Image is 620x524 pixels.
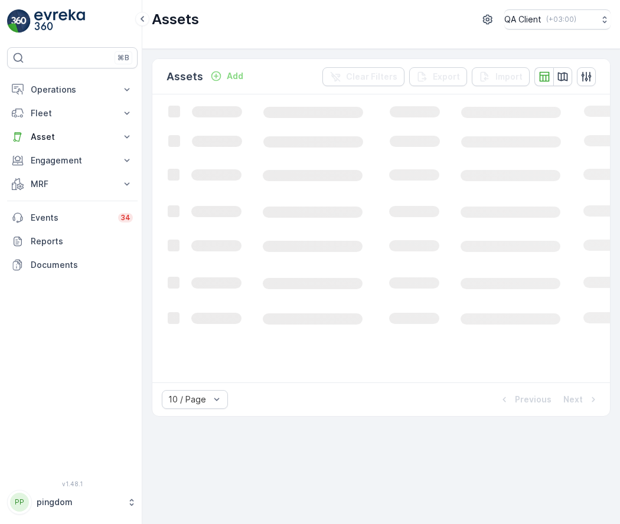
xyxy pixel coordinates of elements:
[31,235,133,247] p: Reports
[562,392,601,407] button: Next
[504,9,611,30] button: QA Client(+03:00)
[7,230,138,253] a: Reports
[7,480,138,487] span: v 1.48.1
[205,69,248,83] button: Add
[7,125,138,149] button: Asset
[7,101,138,125] button: Fleet
[120,213,130,222] p: 34
[31,178,114,190] p: MRF
[7,253,138,277] a: Documents
[504,14,541,25] p: QA Client
[227,70,243,82] p: Add
[515,394,552,405] p: Previous
[346,71,397,83] p: Clear Filters
[31,84,114,96] p: Operations
[31,131,114,143] p: Asset
[7,149,138,172] button: Engagement
[546,15,576,24] p: ( +03:00 )
[167,68,203,85] p: Assets
[152,10,199,29] p: Assets
[31,107,114,119] p: Fleet
[31,259,133,271] p: Documents
[472,67,530,86] button: Import
[322,67,404,86] button: Clear Filters
[7,172,138,196] button: MRF
[409,67,467,86] button: Export
[7,78,138,101] button: Operations
[31,155,114,166] p: Engagement
[7,490,138,515] button: PPpingdom
[31,212,111,224] p: Events
[34,9,85,33] img: logo_light-DOdMpM7g.png
[7,9,31,33] img: logo
[37,496,121,508] p: pingdom
[433,71,460,83] p: Export
[118,53,129,63] p: ⌘B
[495,71,523,83] p: Import
[10,493,29,512] div: PP
[7,206,138,230] a: Events34
[563,394,583,405] p: Next
[497,392,553,407] button: Previous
